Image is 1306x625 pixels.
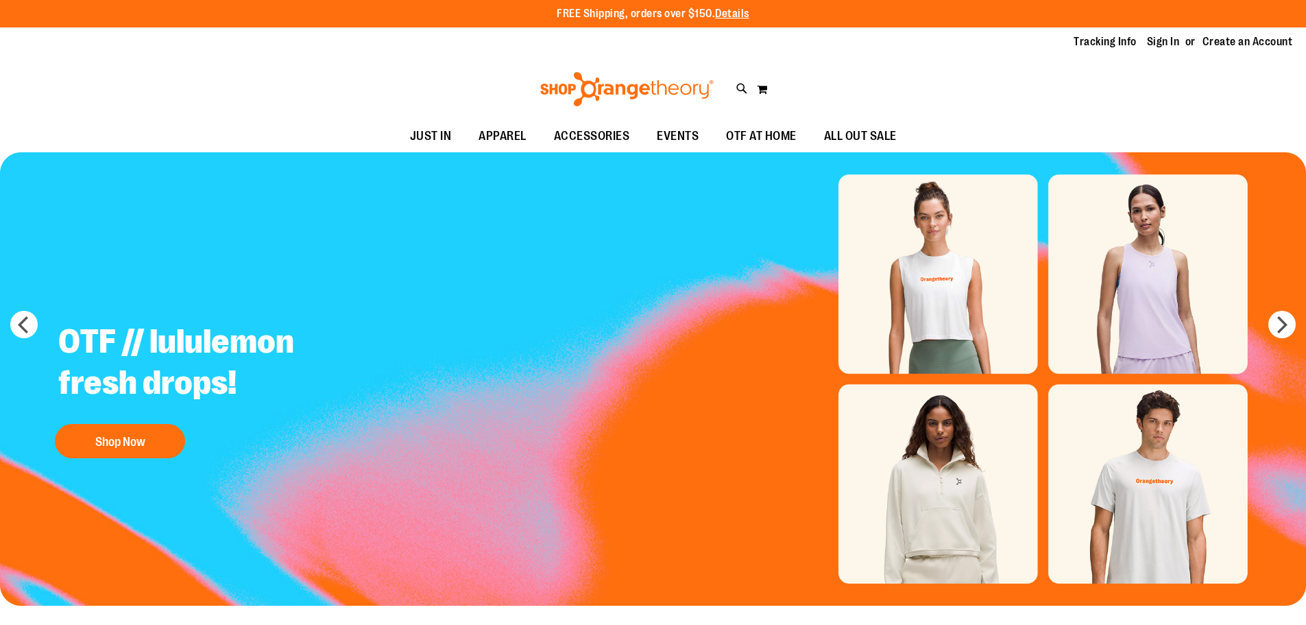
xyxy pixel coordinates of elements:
img: Shop Orangetheory [538,72,716,106]
span: APPAREL [479,121,527,152]
p: FREE Shipping, orders over $150. [557,6,749,22]
span: OTF AT HOME [726,121,797,152]
a: Details [715,8,749,20]
button: prev [10,311,38,338]
span: ACCESSORIES [554,121,630,152]
span: EVENTS [657,121,699,152]
span: ALL OUT SALE [824,121,897,152]
h2: OTF // lululemon fresh drops! [48,311,389,417]
a: Sign In [1147,34,1180,49]
a: Tracking Info [1074,34,1137,49]
button: Shop Now [55,424,185,458]
span: JUST IN [410,121,452,152]
button: next [1268,311,1296,338]
a: Create an Account [1202,34,1293,49]
a: OTF // lululemon fresh drops! Shop Now [48,311,389,465]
